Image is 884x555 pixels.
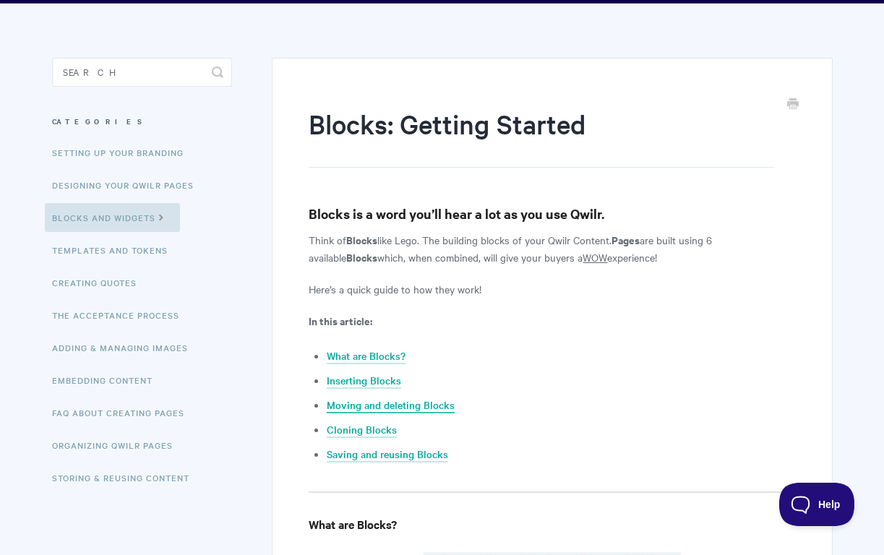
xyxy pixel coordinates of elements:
[787,97,799,113] a: Print this Article
[309,280,795,298] p: Here’s a quick guide to how they work!
[52,301,190,330] a: The Acceptance Process
[52,333,199,362] a: Adding & Managing Images
[309,106,773,168] h1: Blocks: Getting Started
[309,515,795,533] h4: What are Blocks?
[346,249,377,264] strong: Blocks
[52,268,147,297] a: Creating Quotes
[309,313,372,328] strong: In this article:
[52,171,205,199] a: Designing Your Qwilr Pages
[309,204,795,224] h3: Blocks is a word you’ll hear a lot as you use Qwilr.
[52,431,184,460] a: Organizing Qwilr Pages
[52,366,163,395] a: Embedding Content
[611,232,640,247] strong: Pages
[52,236,179,264] a: Templates and Tokens
[327,447,448,462] a: Saving and reusing Blocks
[52,108,232,134] h3: Categories
[309,231,795,266] p: Think of like Lego. The building blocks of your Qwilr Content. are built using 6 available which,...
[52,58,232,87] input: Search
[779,483,855,526] iframe: Toggle Customer Support
[583,250,607,264] u: WOW
[52,138,194,167] a: Setting up your Branding
[45,203,180,232] a: Blocks and Widgets
[346,232,377,247] strong: Blocks
[52,463,200,492] a: Storing & Reusing Content
[52,398,195,427] a: FAQ About Creating Pages
[327,397,455,413] a: Moving and deleting Blocks
[327,348,405,364] a: What are Blocks?
[327,422,397,438] a: Cloning Blocks
[327,373,401,389] a: Inserting Blocks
